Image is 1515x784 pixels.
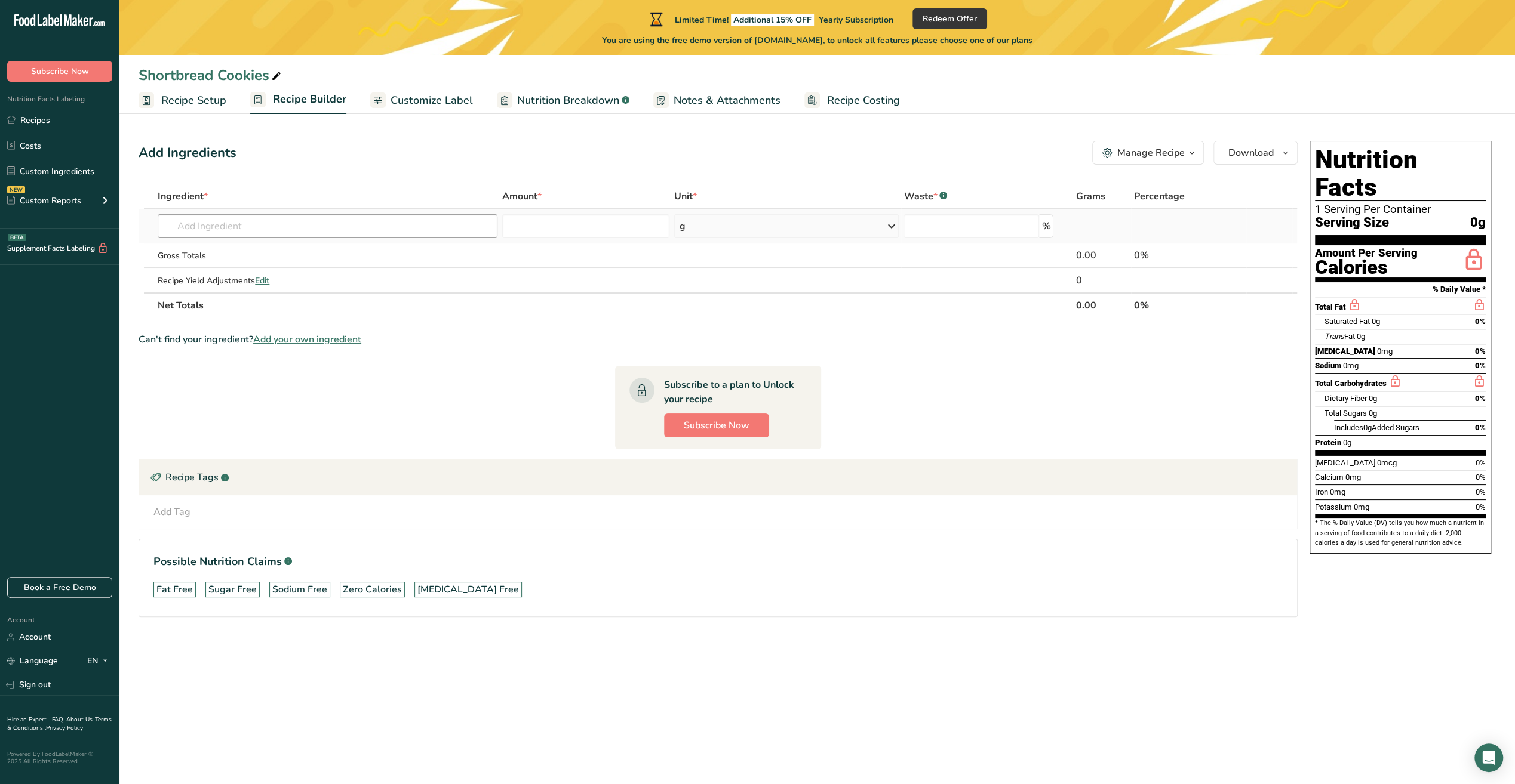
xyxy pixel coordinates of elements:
[1470,215,1486,230] span: 0g
[1369,409,1377,418] span: 0g
[1076,189,1105,203] span: Grams
[1377,347,1393,356] span: 0mg
[1315,458,1375,467] span: [MEDICAL_DATA]
[517,92,619,109] span: Nutrition Breakdown
[1474,743,1503,772] div: Open Intercom Messenger
[1315,473,1344,481] span: Calcium
[1325,332,1355,341] span: Fat
[155,292,1074,317] th: Net Totals
[827,92,900,109] span: Recipe Costing
[1315,282,1486,297] section: % Daily Value *
[904,189,947,203] div: Waste
[664,378,797,406] div: Subscribe to a plan to Unlock your recipe
[653,87,780,114] a: Notes & Attachments
[684,418,749,433] span: Subscribe Now
[1315,361,1341,370] span: Sodium
[1334,423,1419,432] span: Includes Added Sugars
[161,92,226,109] span: Recipe Setup
[1315,248,1418,259] div: Amount Per Serving
[1357,332,1365,341] span: 0g
[1012,35,1032,46] span: plans
[1475,347,1486,356] span: 0%
[66,715,95,724] a: About Us .
[391,92,473,109] span: Customize Label
[158,189,208,203] span: Ingredient
[1325,332,1344,341] i: Trans
[273,91,346,107] span: Recipe Builder
[87,654,112,668] div: EN
[158,249,497,262] div: Gross Totals
[1315,438,1341,447] span: Protein
[1131,292,1246,317] th: 0%
[1092,141,1204,165] button: Manage Recipe
[1133,248,1244,263] div: 0%
[497,87,629,114] a: Nutrition Breakdown
[7,61,112,82] button: Subscribe Now
[1117,146,1185,160] div: Manage Recipe
[208,582,257,597] div: Sugar Free
[1345,473,1361,481] span: 0mg
[7,186,25,193] div: NEW
[1228,146,1274,160] span: Download
[139,332,1298,347] div: Can't find your ingredient?
[1372,317,1380,326] span: 0g
[153,505,190,519] div: Add Tag
[647,12,893,26] div: Limited Time!
[250,86,346,115] a: Recipe Builder
[343,582,402,597] div: Zero Calories
[7,715,50,724] a: Hire an Expert .
[1330,487,1345,496] span: 0mg
[1475,317,1486,326] span: 0%
[804,87,900,114] a: Recipe Costing
[7,195,81,207] div: Custom Reports
[819,14,893,26] span: Yearly Subscription
[731,14,814,26] span: Additional 15% OFF
[52,715,66,724] a: FAQ .
[139,143,236,163] div: Add Ingredients
[370,87,473,114] a: Customize Label
[674,92,780,109] span: Notes & Attachments
[1315,487,1328,496] span: Iron
[923,13,977,25] span: Redeem Offer
[1133,189,1184,203] span: Percentage
[602,34,1032,47] span: You are using the free demo version of [DOMAIN_NAME], to unlock all features please choose one of...
[674,189,697,203] span: Unit
[1325,409,1367,418] span: Total Sugars
[1369,394,1377,403] span: 0g
[1475,394,1486,403] span: 0%
[8,234,26,241] div: BETA
[1076,248,1129,263] div: 0.00
[1315,518,1486,548] section: * The % Daily Value (DV) tells you how much a nutrient in a serving of food contributes to a dail...
[1315,347,1375,356] span: [MEDICAL_DATA]
[253,332,361,347] span: Add your own ingredient
[139,459,1297,495] div: Recipe Tags
[1315,146,1486,201] h1: Nutrition Facts
[153,554,1283,570] h1: Possible Nutrition Claims
[139,87,226,114] a: Recipe Setup
[1315,215,1389,230] span: Serving Size
[255,275,269,286] span: Edit
[417,582,519,597] div: [MEDICAL_DATA] Free
[1476,473,1486,481] span: 0%
[7,577,112,598] a: Book a Free Demo
[156,582,193,597] div: Fat Free
[1325,394,1367,403] span: Dietary Fiber
[1476,502,1486,511] span: 0%
[1315,259,1418,276] div: Calories
[1476,458,1486,467] span: 0%
[7,715,112,732] a: Terms & Conditions .
[1074,292,1131,317] th: 0.00
[1377,458,1397,467] span: 0mcg
[1315,379,1387,388] span: Total Carbohydrates
[1076,273,1129,288] div: 0
[7,650,58,671] a: Language
[31,65,89,78] span: Subscribe Now
[664,413,769,437] button: Subscribe Now
[139,64,284,86] div: Shortbread Cookies
[1315,303,1346,311] span: Total Fat
[1475,423,1486,432] span: 0%
[502,189,542,203] span: Amount
[1315,203,1486,215] div: 1 Serving Per Container
[272,582,327,597] div: Sodium Free
[1213,141,1298,165] button: Download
